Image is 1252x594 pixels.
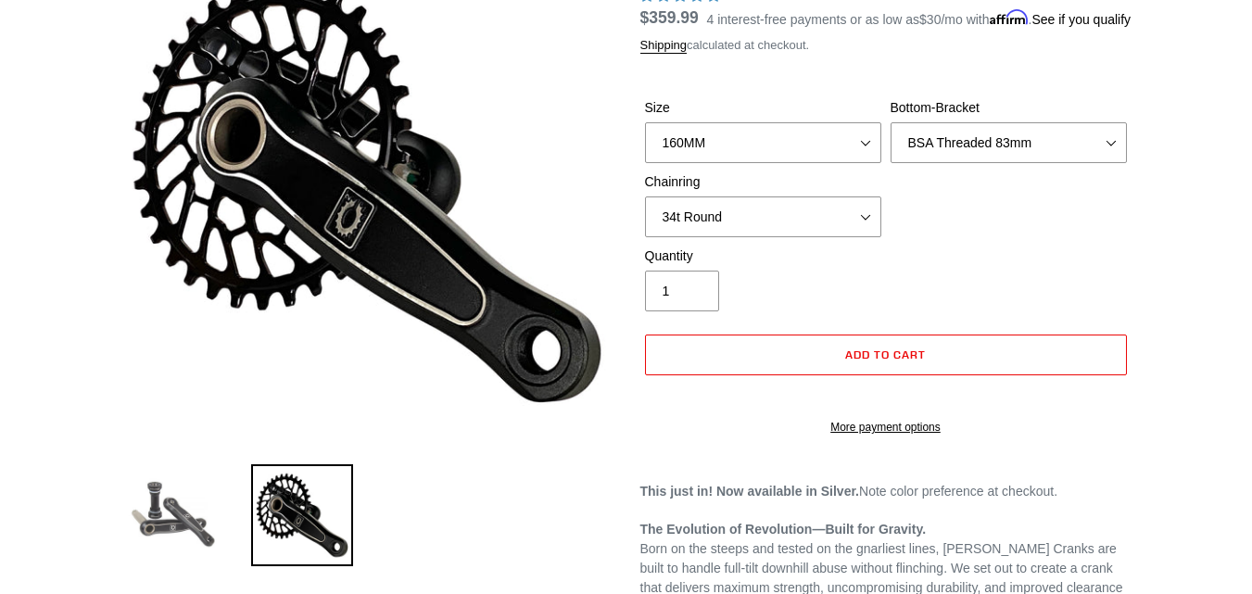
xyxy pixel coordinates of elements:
label: Bottom-Bracket [891,98,1127,118]
a: More payment options [645,419,1127,436]
span: Affirm [990,9,1029,25]
label: Quantity [645,246,881,266]
img: Load image into Gallery viewer, Canfield Bikes DH Cranks [121,464,223,566]
div: calculated at checkout. [640,36,1132,55]
strong: This just in! Now available in Silver. [640,484,860,499]
span: $30 [919,12,941,27]
label: Size [645,98,881,118]
span: $359.99 [640,8,699,27]
img: Load image into Gallery viewer, Canfield Bikes DH Cranks [251,464,353,566]
label: Chainring [645,172,881,192]
a: See if you qualify - Learn more about Affirm Financing (opens in modal) [1031,12,1131,27]
a: Shipping [640,38,688,54]
button: Add to cart [645,335,1127,375]
p: Note color preference at checkout. [640,482,1132,501]
span: Add to cart [845,348,926,361]
p: 4 interest-free payments or as low as /mo with . [707,6,1132,30]
strong: The Evolution of Revolution—Built for Gravity. [640,522,927,537]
